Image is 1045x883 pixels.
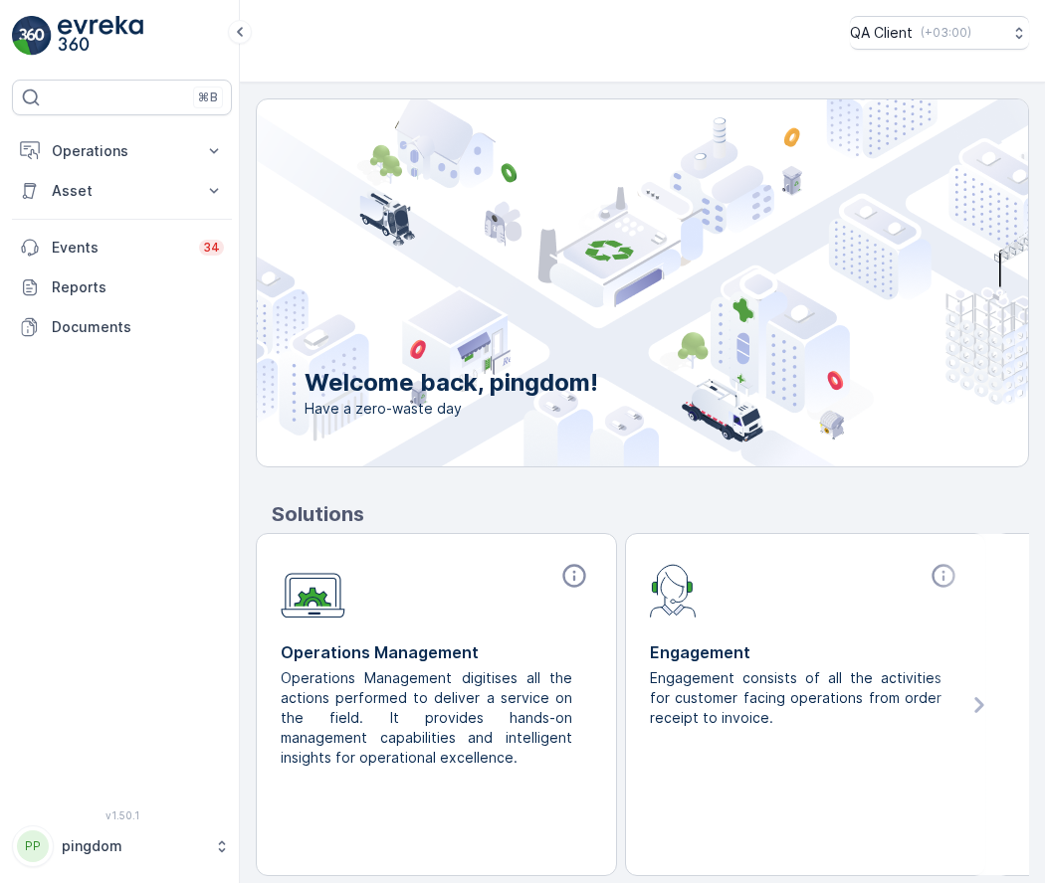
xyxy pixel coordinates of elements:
p: Engagement [650,640,961,664]
p: ⌘B [198,89,218,105]
p: QA Client [850,23,913,43]
p: Asset [52,181,192,201]
p: Operations Management [281,640,592,664]
img: module-icon [650,562,697,618]
button: Asset [12,171,232,211]
img: city illustration [167,99,1028,466]
p: 34 [203,240,220,256]
p: Welcome back, pingdom! [305,367,598,399]
span: v 1.50.1 [12,809,232,821]
p: ( +03:00 ) [921,25,971,41]
a: Documents [12,307,232,347]
p: Solutions [272,499,1029,529]
img: logo [12,16,52,56]
button: Operations [12,131,232,171]
img: module-icon [281,562,345,618]
p: Operations Management digitises all the actions performed to deliver a service on the field. It p... [281,668,576,768]
p: Operations [52,141,192,161]
p: Reports [52,277,224,297]
p: pingdom [62,836,204,856]
div: PP [17,830,49,862]
button: QA Client(+03:00) [850,16,1029,50]
p: Events [52,238,187,258]
p: Engagement consists of all the activities for customer facing operations from order receipt to in... [650,668,945,728]
button: PPpingdom [12,825,232,867]
p: Documents [52,317,224,337]
span: Have a zero-waste day [305,399,598,419]
a: Events34 [12,228,232,267]
a: Reports [12,267,232,307]
img: logo_light-DOdMpM7g.png [58,16,143,56]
